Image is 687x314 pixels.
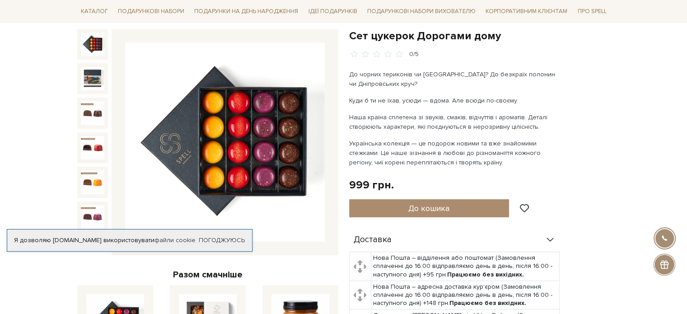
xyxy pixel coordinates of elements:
[81,33,104,56] img: Сет цукерок Дорогами дому
[349,178,394,192] div: 999 грн.
[349,70,561,89] p: До чорних териконів чи [GEOGRAPHIC_DATA]? До безкраїх полонин чи Дніпровських круч?
[371,252,559,281] td: Нова Пошта – відділення або поштомат (Замовлення сплаченні до 16:00 відправляємо день в день, піс...
[114,5,188,19] a: Подарункові набори
[349,112,561,131] p: Наша країна сплетена зі звуків, смаків, відчуттів і ароматів. Деталі створюють характери, які поє...
[125,42,325,242] img: Сет цукерок Дорогами дому
[409,50,419,59] div: 0/5
[349,96,561,105] p: Куди б ти не їхав, усюди — вдома. Але всюди по-своєму.
[304,5,360,19] a: Ідеї подарунків
[77,5,112,19] a: Каталог
[574,5,610,19] a: Про Spell
[81,136,104,159] img: Сет цукерок Дорогами дому
[449,299,526,307] b: Працюємо без вихідних.
[81,67,104,90] img: Сет цукерок Дорогами дому
[191,5,302,19] a: Подарунки на День народження
[81,170,104,194] img: Сет цукерок Дорогами дому
[349,29,610,43] h1: Сет цукерок Дорогами дому
[199,236,245,244] a: Погоджуюсь
[371,281,559,309] td: Нова Пошта – адресна доставка кур'єром (Замовлення сплаченні до 16:00 відправляємо день в день, п...
[154,236,196,244] a: файли cookie
[349,139,561,167] p: Українська колекція — це подорож новими та вже знайомими стежками. Це наше зізнання в любові до р...
[482,4,571,19] a: Корпоративним клієнтам
[77,269,338,281] div: Разом смачніше
[349,199,509,217] button: До кошика
[364,4,479,19] a: Подарункові набори вихователю
[81,205,104,229] img: Сет цукерок Дорогами дому
[81,101,104,125] img: Сет цукерок Дорогами дому
[354,236,392,244] span: Доставка
[7,236,252,244] div: Я дозволяю [DOMAIN_NAME] використовувати
[408,203,449,213] span: До кошика
[447,271,524,278] b: Працюємо без вихідних.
